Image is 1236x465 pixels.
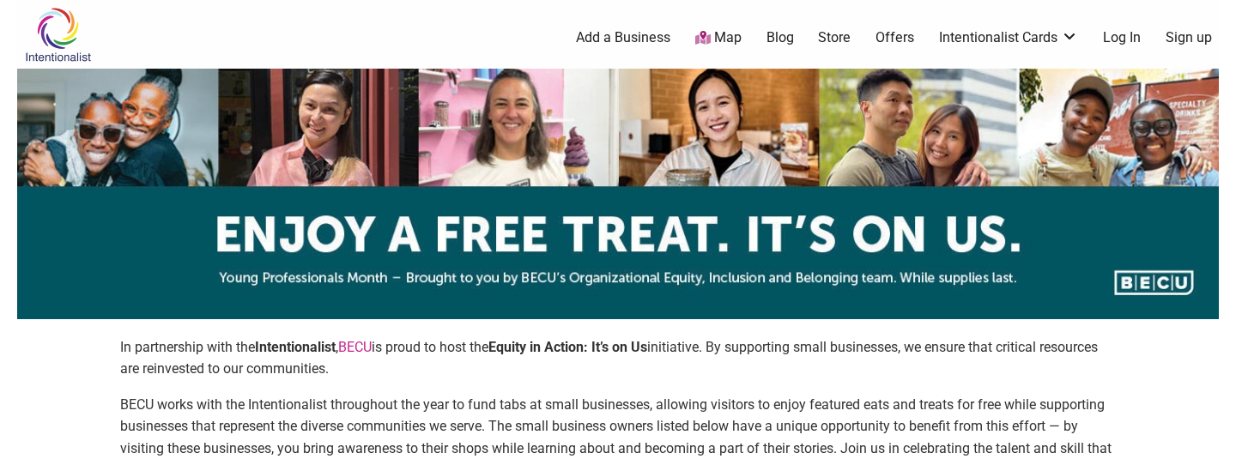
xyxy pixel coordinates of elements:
a: Store [818,28,851,47]
a: BECU [338,339,372,355]
a: Sign up [1166,28,1212,47]
strong: Equity in Action: It’s on Us [488,339,647,355]
img: sponsor logo [17,69,1219,319]
a: Map [695,28,742,48]
a: Intentionalist Cards [939,28,1078,47]
a: Blog [766,28,794,47]
a: Offers [875,28,914,47]
img: Intentionalist [17,7,99,63]
strong: Intentionalist [255,339,336,355]
a: Log In [1103,28,1141,47]
p: In partnership with the , is proud to host the initiative. By supporting small businesses, we ens... [120,336,1116,380]
a: Add a Business [576,28,670,47]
